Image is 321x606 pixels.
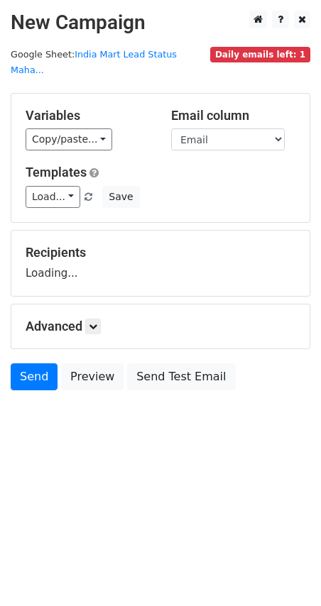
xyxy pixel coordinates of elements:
span: Daily emails left: 1 [210,47,310,62]
button: Save [102,186,139,208]
h5: Email column [171,108,295,123]
h5: Variables [26,108,150,123]
a: Send [11,363,58,390]
a: Copy/paste... [26,128,112,150]
div: Loading... [26,245,295,282]
a: Templates [26,165,87,180]
h2: New Campaign [11,11,310,35]
a: Daily emails left: 1 [210,49,310,60]
small: Google Sheet: [11,49,177,76]
h5: Recipients [26,245,295,260]
a: India Mart Lead Status Maha... [11,49,177,76]
a: Preview [61,363,124,390]
h5: Advanced [26,319,295,334]
a: Send Test Email [127,363,235,390]
a: Load... [26,186,80,208]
